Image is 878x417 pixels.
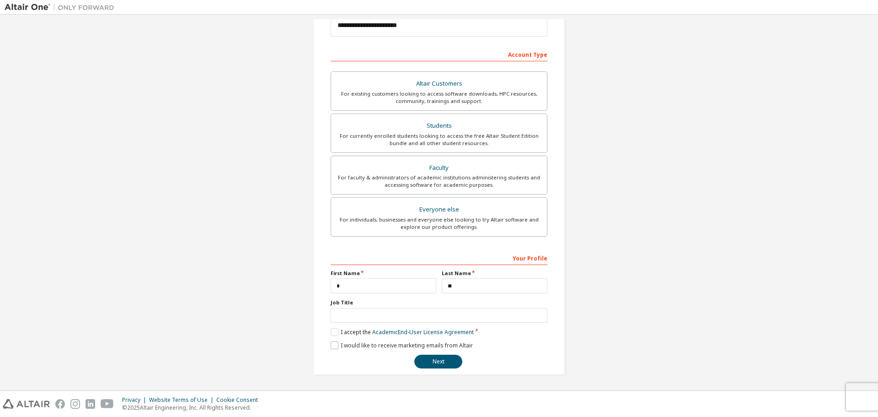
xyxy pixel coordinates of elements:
[5,3,119,12] img: Altair One
[337,203,541,216] div: Everyone else
[414,355,462,368] button: Next
[331,250,547,265] div: Your Profile
[70,399,80,409] img: instagram.svg
[337,162,541,174] div: Faculty
[337,174,541,189] div: For faculty & administrators of academic institutions administering students and accessing softwa...
[372,328,474,336] a: Academic End-User License Agreement
[55,399,65,409] img: facebook.svg
[101,399,114,409] img: youtube.svg
[3,399,50,409] img: altair_logo.svg
[337,90,541,105] div: For existing customers looking to access software downloads, HPC resources, community, trainings ...
[216,396,263,404] div: Cookie Consent
[337,119,541,132] div: Students
[331,328,474,336] label: I accept the
[86,399,95,409] img: linkedin.svg
[337,216,541,231] div: For individuals, businesses and everyone else looking to try Altair software and explore our prod...
[337,77,541,90] div: Altair Customers
[122,396,149,404] div: Privacy
[149,396,216,404] div: Website Terms of Use
[331,47,547,61] div: Account Type
[122,404,263,412] p: © 2025 Altair Engineering, Inc. All Rights Reserved.
[331,341,473,349] label: I would like to receive marketing emails from Altair
[337,132,541,147] div: For currently enrolled students looking to access the free Altair Student Edition bundle and all ...
[442,270,547,277] label: Last Name
[331,270,436,277] label: First Name
[331,299,547,306] label: Job Title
